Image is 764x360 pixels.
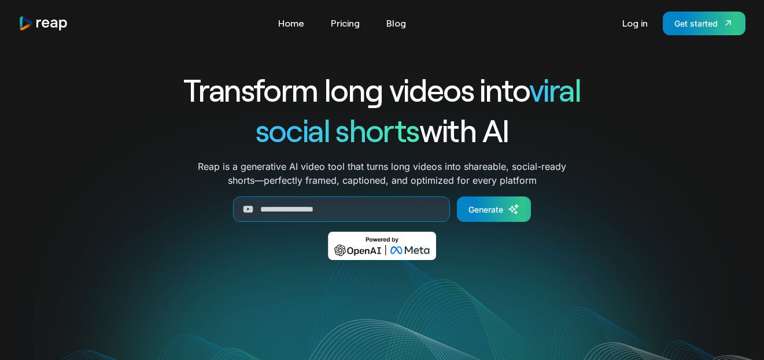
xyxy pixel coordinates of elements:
div: Generate [468,203,503,216]
div: Get started [674,17,718,29]
span: viral [529,70,581,108]
h1: Transform long videos into [142,69,623,110]
a: Get started [663,12,745,35]
a: Generate [457,196,531,222]
img: Powered by OpenAI & Meta [328,232,436,260]
p: Reap is a generative AI video tool that turns long videos into shareable, social-ready shorts—per... [198,159,566,187]
a: Pricing [325,14,366,32]
h1: with AI [142,110,623,150]
a: Home [272,14,310,32]
a: home [19,16,68,31]
a: Blog [381,14,412,32]
img: reap logo [19,16,68,31]
span: social shorts [256,111,419,149]
form: Generate Form [142,196,623,222]
a: Log in [617,14,654,32]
